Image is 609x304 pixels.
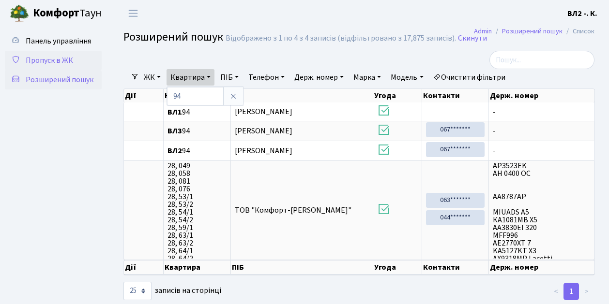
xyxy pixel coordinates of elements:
[10,4,29,23] img: logo.png
[231,89,373,102] th: ПІБ
[493,127,590,135] span: -
[373,260,422,275] th: Угода
[167,147,227,155] span: 94
[458,34,487,43] a: Скинути
[5,70,102,89] a: Розширений пошук
[123,282,152,300] select: записів на сторінці
[387,69,427,86] a: Модель
[422,260,489,275] th: Контакти
[123,29,223,45] span: Розширений пошук
[474,26,492,36] a: Admin
[26,36,91,46] span: Панель управління
[290,69,348,86] a: Держ. номер
[567,8,597,19] a: ВЛ2 -. К.
[493,147,590,155] span: -
[167,69,214,86] a: Квартира
[167,107,182,117] b: ВЛ1
[459,21,609,42] nav: breadcrumb
[33,5,102,22] span: Таун
[167,108,227,116] span: 94
[164,89,231,102] th: Квартира
[429,69,509,86] a: Очистити фільтри
[489,260,594,275] th: Держ. номер
[235,145,292,156] span: [PERSON_NAME]
[235,126,292,136] span: [PERSON_NAME]
[489,89,594,102] th: Держ. номер
[235,205,351,216] span: ТОВ "Комфорт-[PERSON_NAME]"
[493,162,590,259] span: AP3523EK АН 0400 ОС АА8787АР MIUADS A5 КА1081МВ X5 АА3830ЕІ 320 MFF996 AE2770XT 7 KA5127KT X3 AX9...
[124,260,164,275] th: Дії
[167,127,227,135] span: 94
[350,69,385,86] a: Марка
[216,69,243,86] a: ПІБ
[373,89,422,102] th: Угода
[231,260,373,275] th: ПІБ
[235,107,292,117] span: [PERSON_NAME]
[489,51,594,69] input: Пошук...
[26,55,73,66] span: Пропуск в ЖК
[502,26,563,36] a: Розширений пошук
[5,31,102,51] a: Панель управління
[167,126,182,136] b: ВЛ3
[226,34,456,43] div: Відображено з 1 по 4 з 4 записів (відфільтровано з 17,875 записів).
[563,283,579,300] a: 1
[121,5,145,21] button: Переключити навігацію
[493,108,590,116] span: -
[244,69,289,86] a: Телефон
[123,282,221,300] label: записів на сторінці
[140,69,165,86] a: ЖК
[26,74,93,85] span: Розширений пошук
[563,26,594,37] li: Список
[5,51,102,70] a: Пропуск в ЖК
[124,89,164,102] th: Дії
[422,89,489,102] th: Контакти
[164,260,231,275] th: Квартира
[167,162,227,259] span: 28, 049 28, 058 28, 081 28, 076 28, 53/1 28, 53/2 28, 54/1 28, 54/2 28, 59/1 28, 63/1 28, 63/2 28...
[167,145,182,156] b: ВЛ2
[33,5,79,21] b: Комфорт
